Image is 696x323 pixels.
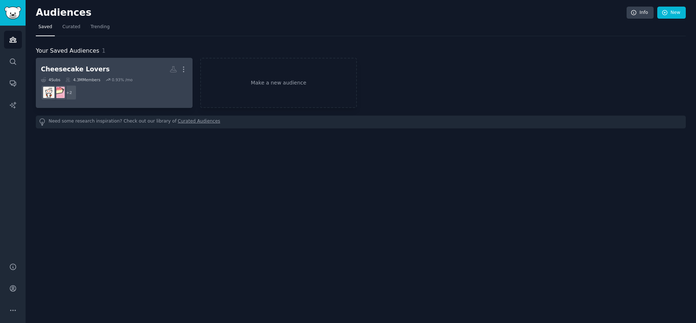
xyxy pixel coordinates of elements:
a: Curated [60,21,83,36]
a: Make a new audience [200,58,357,108]
a: New [657,7,686,19]
a: Cheesecake Lovers4Subs4.3MMembers0.93% /mo+2masteringcheesecakeBaking [36,58,193,108]
h2: Audiences [36,7,627,19]
a: Curated Audiences [178,118,220,126]
span: Trending [91,24,110,30]
div: Cheesecake Lovers [41,65,110,74]
a: Info [627,7,654,19]
span: Your Saved Audiences [36,46,99,56]
img: GummySearch logo [4,7,21,19]
span: Curated [62,24,80,30]
div: + 2 [61,85,77,100]
span: Saved [38,24,52,30]
span: 1 [102,47,106,54]
div: 0.93 % /mo [112,77,133,82]
div: Need some research inspiration? Check out our library of [36,116,686,128]
a: Saved [36,21,55,36]
a: Trending [88,21,112,36]
div: 4.3M Members [65,77,100,82]
img: masteringcheesecake [53,87,65,98]
div: 4 Sub s [41,77,60,82]
img: Baking [43,87,54,98]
